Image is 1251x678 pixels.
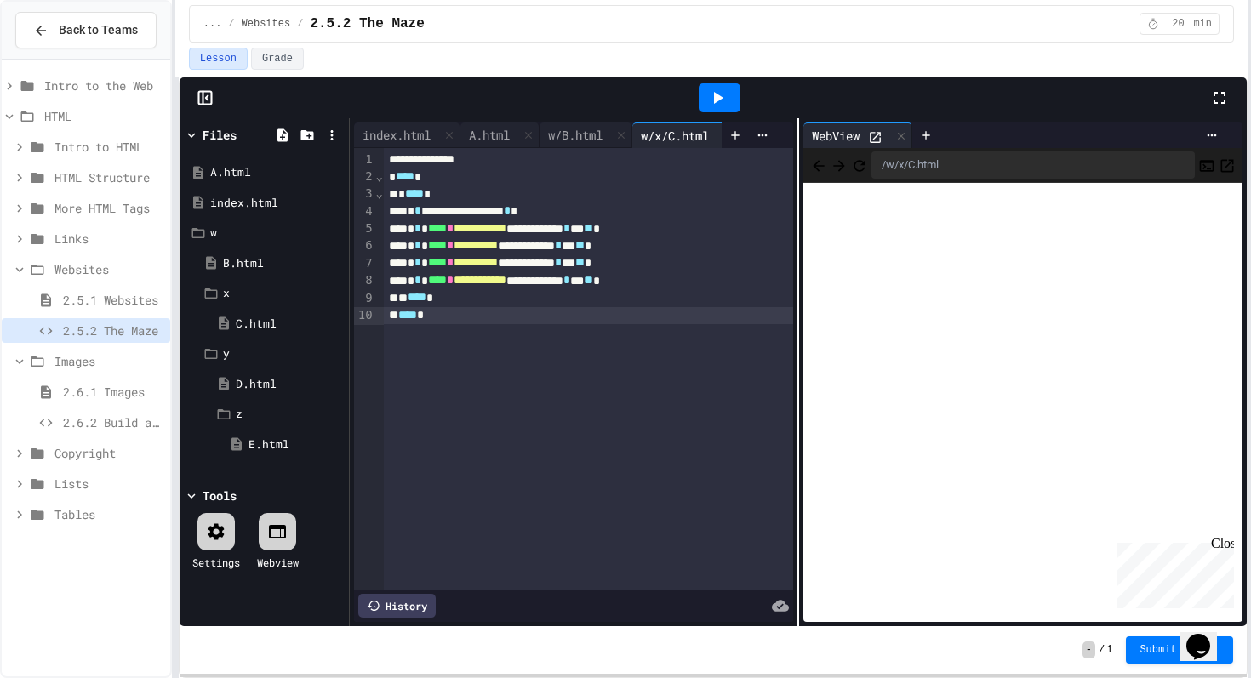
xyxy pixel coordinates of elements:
span: 2.5.2 The Maze [310,14,424,34]
button: Lesson [189,48,248,70]
span: Tables [54,505,163,523]
div: C.html [236,316,343,333]
div: E.html [248,436,343,453]
span: HTML Structure [54,168,163,186]
span: Lists [54,475,163,493]
span: 2.6.2 Build a Homepage [63,413,163,431]
span: Back to Teams [59,21,138,39]
span: Intro to the Web [44,77,163,94]
span: Images [54,352,163,370]
span: 2.5.2 The Maze [63,322,163,339]
div: index.html [210,195,343,212]
div: B.html [223,255,343,272]
iframe: chat widget [1110,536,1234,608]
span: / [297,17,303,31]
span: 20 [1164,17,1191,31]
span: 2.5.1 Websites [63,291,163,309]
button: Grade [251,48,304,70]
span: Websites [54,260,163,278]
div: z [236,406,343,423]
div: Chat with us now!Close [7,7,117,108]
div: D.html [236,376,343,393]
div: x [223,285,343,302]
span: 2.6.1 Images [63,383,163,401]
span: / [228,17,234,31]
span: More HTML Tags [54,199,163,217]
span: Intro to HTML [54,138,163,156]
span: Websites [242,17,291,31]
span: HTML [44,107,163,125]
button: Back to Teams [15,12,157,48]
div: A.html [210,164,343,181]
span: min [1193,17,1212,31]
span: Links [54,230,163,248]
div: w [210,225,343,242]
span: ... [203,17,222,31]
iframe: chat widget [1180,610,1234,661]
div: y [223,345,343,362]
span: Copyright [54,444,163,462]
